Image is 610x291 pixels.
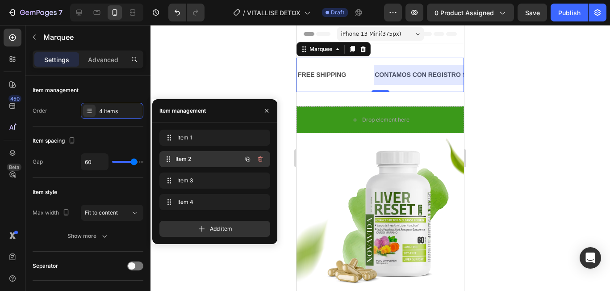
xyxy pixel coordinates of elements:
button: Publish [551,4,588,21]
span: VITALLISE DETOX [247,8,301,17]
button: Show more [33,228,143,244]
p: Settings [44,55,69,64]
span: Add item [210,225,232,233]
p: 7 [58,7,63,18]
div: Separator [33,262,58,270]
button: 7 [4,4,67,21]
div: Max width [33,207,71,219]
div: Item management [33,86,79,94]
span: Save [525,9,540,17]
div: Item style [33,188,57,196]
iframe: Design area [297,25,464,291]
button: 0 product assigned [427,4,514,21]
button: Fit to content [81,205,143,221]
span: 0 product assigned [435,8,494,17]
div: Open Intercom Messenger [580,247,601,269]
div: Beta [7,164,21,171]
span: Fit to content [85,209,118,216]
span: Item 1 [177,134,249,142]
div: 4 items [99,107,141,115]
div: Item spacing [33,135,77,147]
span: Draft [331,8,344,17]
span: Item 4 [177,198,249,206]
div: Item management [159,107,206,115]
div: Publish [558,8,581,17]
input: Auto [81,154,108,170]
div: Order [33,107,47,115]
button: Save [518,4,547,21]
span: / [243,8,245,17]
p: Advanced [88,55,118,64]
p: Marquee [43,32,140,42]
span: Item 3 [177,177,249,185]
div: Show more [67,232,109,240]
div: Gap [33,158,43,166]
span: Item 2 [175,155,242,163]
div: 450 [8,95,21,102]
div: Undo/Redo [168,4,205,21]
